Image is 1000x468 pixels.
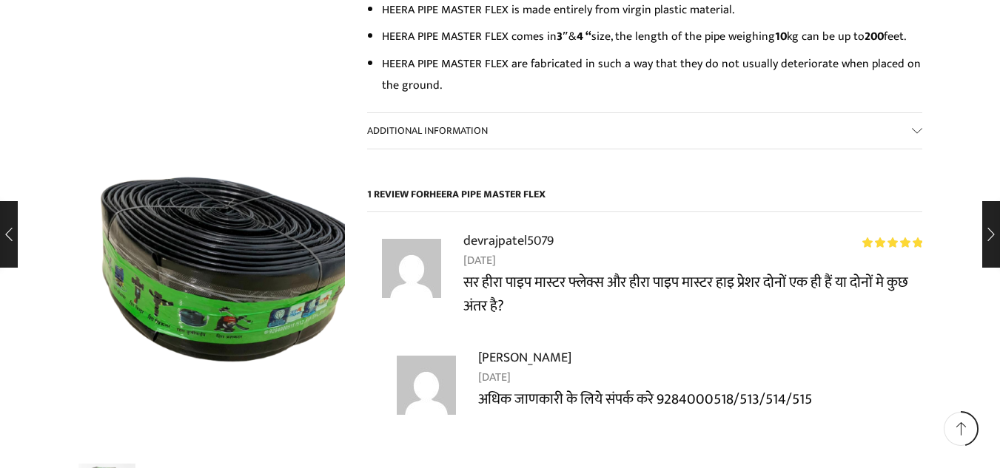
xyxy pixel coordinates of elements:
[367,113,922,149] a: Additional information
[463,271,922,318] p: सर हीरा पाइप मास्टर फ्लेक्स और हीरा पाइप मास्टर हाइ प्रेशर दोनों एक ही हैं या दोनों मे कुछ अंतर है?
[775,27,787,46] strong: 10
[429,186,546,203] span: HEERA PIPE MASTER FLEX
[862,237,922,248] span: Rated out of 5
[382,26,922,47] li: HEERA PIPE MASTER FLEX comes in & size, the length of the pipe weighing kg can be up to feet.
[367,187,922,213] h2: 1 review for
[382,53,922,95] li: HEERA PIPE MASTER FLEX are fabricated in such a way that they do not usually deteriorate when pla...
[865,27,884,46] strong: 200
[78,101,345,456] div: 2 / 2
[463,251,922,271] time: [DATE]
[577,27,591,46] strong: 4 “
[367,122,488,139] span: Additional information
[478,368,922,387] time: [DATE]
[557,27,569,46] strong: 3″
[463,230,554,251] strong: devrajpatel5079
[478,387,922,411] p: अधिक जाणकारी के लिये संपर्क करे 9284000518/513/514/515
[478,347,571,368] strong: [PERSON_NAME]
[862,237,922,248] div: Rated 5 out of 5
